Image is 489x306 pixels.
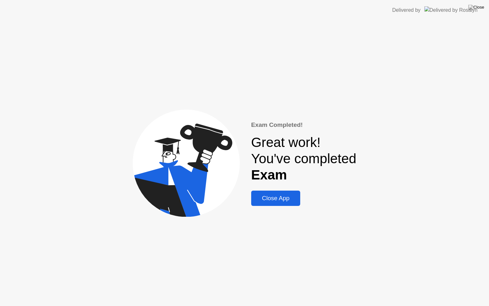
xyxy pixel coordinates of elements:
div: Delivered by [392,6,421,14]
button: Close App [251,191,301,206]
div: Close App [253,195,299,202]
img: Delivered by Rosalyn [424,6,478,14]
b: Exam [251,167,287,182]
div: Exam Completed! [251,120,357,130]
img: Close [468,5,484,10]
div: Great work! You've completed [251,135,357,183]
